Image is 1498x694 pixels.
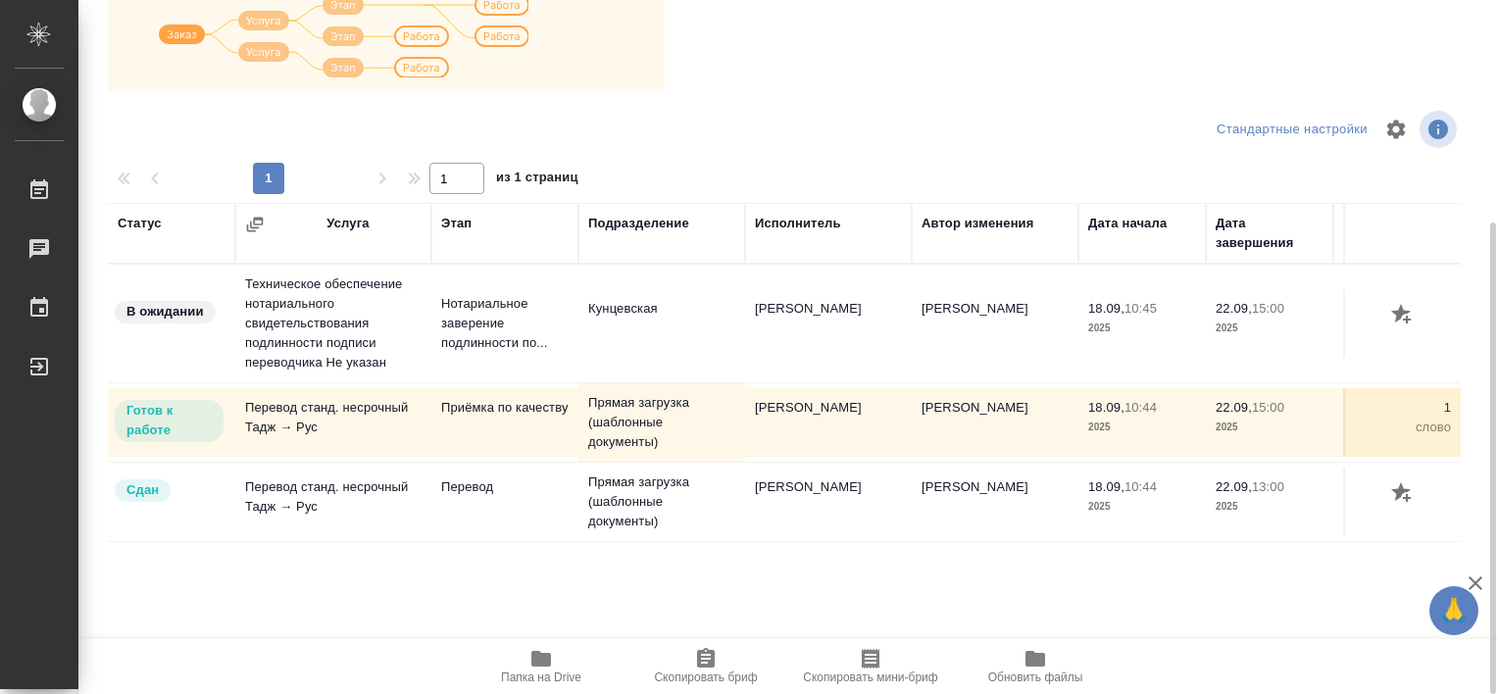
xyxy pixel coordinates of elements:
td: [PERSON_NAME] [745,388,912,457]
td: [PERSON_NAME] [745,289,912,358]
td: Перевод станд. несрочный Тадж → Рус [235,468,431,536]
span: 🙏 [1437,590,1471,631]
p: 2025 [1216,319,1323,338]
td: Перевод станд. несрочный Тадж → Рус [235,388,431,457]
div: Дата начала [1088,214,1167,233]
div: Статус [118,214,162,233]
td: [PERSON_NAME] [745,468,912,536]
p: В ожидании [126,302,204,322]
td: Техническое обеспечение нотариального свидетельствования подлинности подписи переводчика Не указан [235,265,431,382]
td: [PERSON_NAME] [912,388,1078,457]
button: Добавить оценку [1386,299,1420,332]
td: Прямая загрузка (шаблонные документы) [578,463,745,541]
button: Скопировать мини-бриф [788,639,953,694]
td: Кунцевская [578,289,745,358]
div: Дата завершения [1216,214,1323,253]
p: Приёмка по качеству [441,398,569,418]
td: Прямая загрузка (шаблонные документы) [578,383,745,462]
p: 2025 [1088,418,1196,437]
p: 2025 [1216,418,1323,437]
button: Добавить оценку [1386,477,1420,511]
p: Нотариальное заверение подлинности по... [441,294,569,353]
p: 10:44 [1124,400,1157,415]
p: 22.09, [1216,301,1252,316]
p: 22.09, [1216,400,1252,415]
p: Перевод [441,477,569,497]
td: [PERSON_NAME] [912,468,1078,536]
p: 2025 [1088,319,1196,338]
button: Обновить файлы [953,639,1118,694]
p: 10:45 [1124,301,1157,316]
div: Подразделение [588,214,689,233]
button: Сгруппировать [245,215,265,234]
div: Услуга [326,214,369,233]
span: Скопировать мини-бриф [803,670,937,684]
p: 18.09, [1088,479,1124,494]
p: 15:00 [1252,400,1284,415]
button: Скопировать бриф [624,639,788,694]
td: [PERSON_NAME] [912,289,1078,358]
p: 18.09, [1088,301,1124,316]
p: Сдан [126,480,159,500]
span: Скопировать бриф [654,670,757,684]
p: 18.09, [1088,400,1124,415]
p: Готов к работе [126,401,212,440]
p: 15:00 [1252,301,1284,316]
p: 22.09, [1216,479,1252,494]
span: Обновить файлы [988,670,1083,684]
div: Исполнитель [755,214,841,233]
p: 13:00 [1252,479,1284,494]
button: Папка на Drive [459,639,624,694]
div: split button [1212,115,1373,145]
div: Этап [441,214,472,233]
button: 🙏 [1429,586,1478,635]
span: из 1 страниц [496,166,578,194]
p: 2025 [1088,497,1196,517]
span: Настроить таблицу [1373,106,1420,153]
p: 10:44 [1124,479,1157,494]
span: Посмотреть информацию [1420,111,1461,148]
div: Автор изменения [922,214,1033,233]
p: 2025 [1216,497,1323,517]
span: Папка на Drive [501,670,581,684]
